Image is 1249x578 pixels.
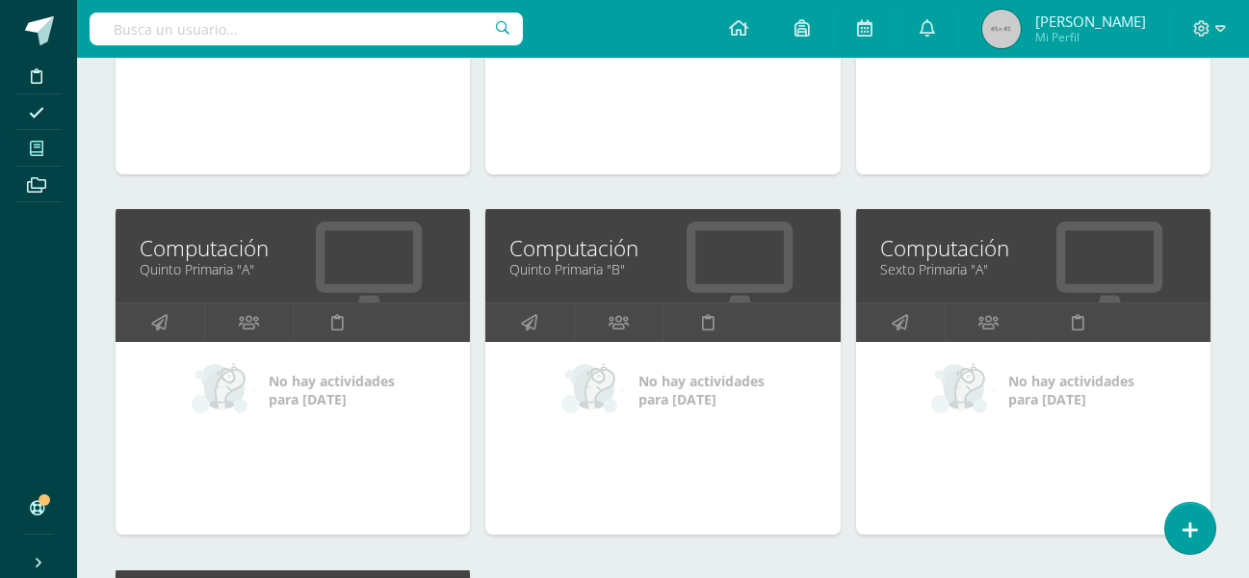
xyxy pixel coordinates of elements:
[561,361,625,419] img: no_activities_small.png
[140,260,446,278] a: Quinto Primaria "A"
[931,361,995,419] img: no_activities_small.png
[982,10,1021,48] img: 45x45
[638,372,765,408] span: No hay actividades para [DATE]
[1035,12,1146,31] span: [PERSON_NAME]
[90,13,523,45] input: Busca un usuario...
[269,372,395,408] span: No hay actividades para [DATE]
[880,233,1186,263] a: Computación
[192,361,255,419] img: no_activities_small.png
[1008,372,1134,408] span: No hay actividades para [DATE]
[509,260,816,278] a: Quinto Primaria "B"
[140,233,446,263] a: Computación
[1035,29,1146,45] span: Mi Perfil
[880,260,1186,278] a: Sexto Primaria "A"
[509,233,816,263] a: Computación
